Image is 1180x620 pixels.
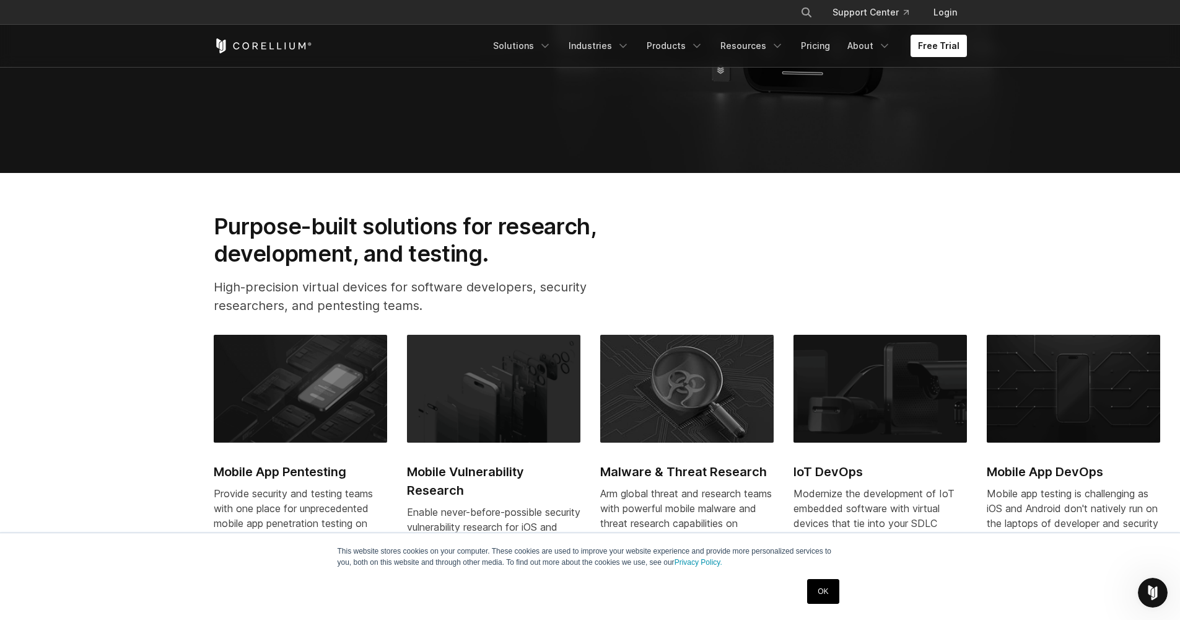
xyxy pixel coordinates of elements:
a: Corellium Home [214,38,312,53]
img: Mobile App DevOps [987,335,1160,443]
h2: IoT DevOps [793,463,967,481]
img: Mobile Vulnerability Research [407,335,580,443]
a: IoT DevOps IoT DevOps Modernize the development of IoT embedded software with virtual devices tha... [793,335,967,620]
img: Mobile App Pentesting [214,335,387,443]
a: Industries [561,35,637,57]
div: Navigation Menu [486,35,967,57]
h2: Purpose-built solutions for research, development, and testing. [214,213,636,268]
a: Mobile App Pentesting Mobile App Pentesting Provide security and testing teams with one place for... [214,335,387,620]
div: Navigation Menu [785,1,967,24]
h2: Mobile App DevOps [987,463,1160,481]
p: High-precision virtual devices for software developers, security researchers, and pentesting teams. [214,278,636,315]
div: Provide security and testing teams with one place for unprecedented mobile app penetration testin... [214,486,387,605]
div: Modernize the development of IoT embedded software with virtual devices that tie into your SDLC p... [793,486,967,605]
a: OK [807,579,839,604]
a: Support Center [823,1,919,24]
a: Malware & Threat Research Malware & Threat Research Arm global threat and research teams with pow... [600,335,774,590]
a: Products [639,35,710,57]
img: IoT DevOps [793,335,967,443]
h2: Mobile Vulnerability Research [407,463,580,500]
iframe: Intercom live chat [1138,578,1168,608]
h2: Mobile App Pentesting [214,463,387,481]
h2: Malware & Threat Research [600,463,774,481]
a: About [840,35,898,57]
a: Resources [713,35,791,57]
div: Enable never-before-possible security vulnerability research for iOS and Android phones with deep... [407,505,580,609]
a: Free Trial [911,35,967,57]
a: Privacy Policy. [675,558,722,567]
a: Solutions [486,35,559,57]
div: Mobile app testing is challenging as iOS and Android don't natively run on the laptops of develop... [987,486,1160,605]
a: Login [924,1,967,24]
div: Arm global threat and research teams with powerful mobile malware and threat research capabilitie... [600,486,774,575]
button: Search [795,1,818,24]
a: Pricing [793,35,837,57]
p: This website stores cookies on your computer. These cookies are used to improve your website expe... [338,546,843,568]
img: Malware & Threat Research [600,335,774,443]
